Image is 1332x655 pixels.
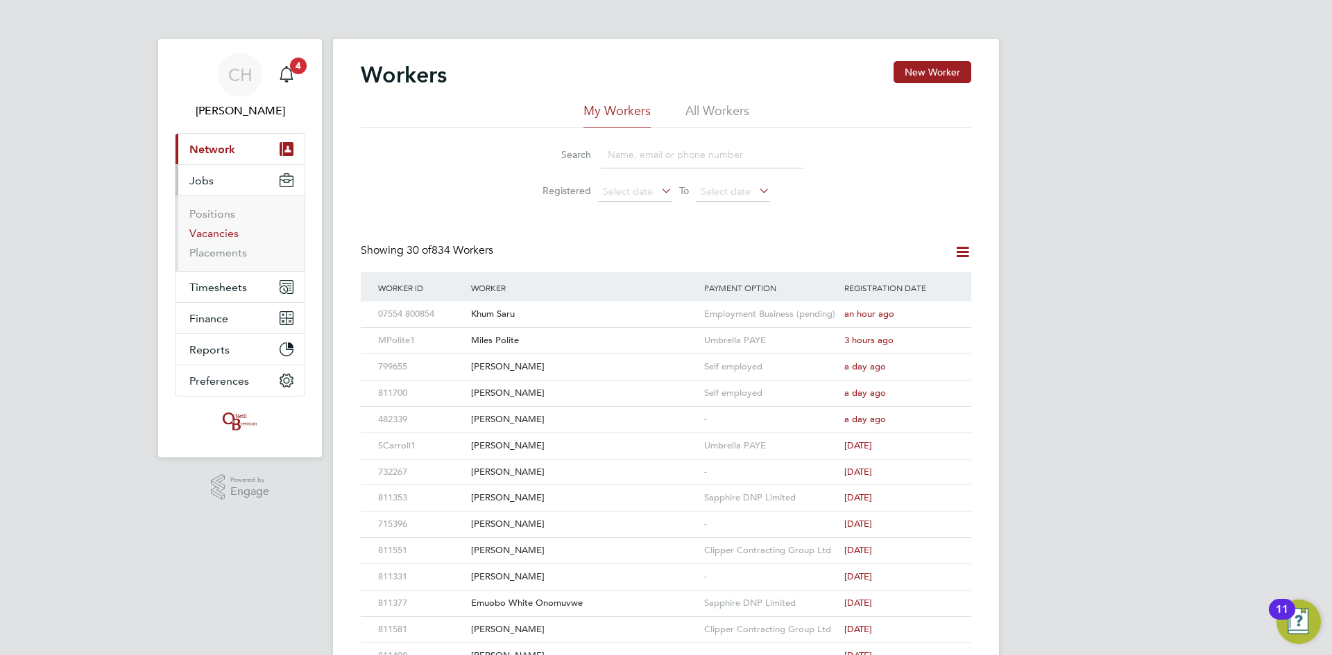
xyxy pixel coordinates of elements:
[189,227,239,240] a: Vacancies
[844,623,872,635] span: [DATE]
[701,564,841,590] div: -
[176,272,305,302] button: Timesheets
[158,39,322,457] nav: Main navigation
[841,272,957,304] div: Registration Date
[375,590,957,602] a: 811377Emuobo White OnomuvweSapphire DNP Limited[DATE]
[189,281,247,294] span: Timesheets
[375,591,468,616] div: 811377
[228,66,253,84] span: CH
[468,328,701,353] div: Miles Polite
[529,148,591,161] label: Search
[468,272,701,304] div: Worker
[375,537,957,549] a: 811551[PERSON_NAME]Clipper Contracting Group Ltd[DATE]
[230,474,269,486] span: Powered by
[701,302,841,327] div: Employment Business (pending)
[375,407,468,433] div: 482339
[375,406,957,418] a: 482339[PERSON_NAME]-a day ago
[844,491,872,503] span: [DATE]
[468,617,701,643] div: [PERSON_NAME]
[844,308,894,320] span: an hour ago
[844,518,872,530] span: [DATE]
[175,103,305,119] span: Ciaran Hoey
[220,410,260,433] img: oneillandbrennan-logo-retina.png
[844,360,886,372] span: a day ago
[189,207,235,220] a: Positions
[361,243,496,258] div: Showing
[468,407,701,433] div: [PERSON_NAME]
[701,354,841,380] div: Self employed
[603,185,653,198] span: Select date
[175,53,305,119] a: CH[PERSON_NAME]
[844,413,886,425] span: a day ago
[375,616,957,628] a: 811581[PERSON_NAME]Clipper Contracting Group Ltd[DATE]
[189,174,214,187] span: Jobs
[407,243,432,257] span: 30 of
[844,570,872,582] span: [DATE]
[844,597,872,609] span: [DATE]
[375,484,957,496] a: 811353[PERSON_NAME]Sapphire DNP Limited[DATE]
[701,538,841,564] div: Clipper Contracting Group Ltd
[175,410,305,433] a: Go to home page
[701,328,841,353] div: Umbrella PAYE
[701,591,841,616] div: Sapphire DNP Limited
[844,387,886,399] span: a day ago
[701,272,841,304] div: Payment Option
[468,460,701,485] div: [PERSON_NAME]
[375,381,468,406] div: 811700
[189,374,249,387] span: Preferences
[375,485,468,511] div: 811353
[375,433,468,459] div: SCarroll1
[375,272,468,304] div: Worker ID
[685,103,749,128] li: All Workers
[230,486,269,498] span: Engage
[844,544,872,556] span: [DATE]
[468,381,701,406] div: [PERSON_NAME]
[701,512,841,537] div: -
[375,538,468,564] div: 811551
[375,512,468,537] div: 715396
[844,439,872,451] span: [DATE]
[468,433,701,459] div: [PERSON_NAME]
[375,460,468,485] div: 732267
[375,617,468,643] div: 811581
[468,354,701,380] div: [PERSON_NAME]
[375,643,957,654] a: 811408[PERSON_NAME]-[DATE]
[844,466,872,478] span: [DATE]
[375,327,957,339] a: MPolite1Miles PoliteUmbrella PAYE3 hours ago
[407,243,493,257] span: 834 Workers
[176,195,305,271] div: Jobs
[176,134,305,164] button: Network
[375,380,957,392] a: 811700[PERSON_NAME]Self employeda day ago
[468,591,701,616] div: Emuobo White Onomuvwe
[468,512,701,537] div: [PERSON_NAME]
[189,246,247,259] a: Placements
[583,103,651,128] li: My Workers
[176,303,305,333] button: Finance
[375,354,468,380] div: 799655
[189,343,230,356] span: Reports
[529,184,591,197] label: Registered
[701,485,841,511] div: Sapphire DNP Limited
[375,302,468,327] div: 07554 800854
[701,407,841,433] div: -
[361,61,447,89] h2: Workers
[290,58,307,74] span: 4
[176,334,305,365] button: Reports
[844,334,894,346] span: 3 hours ago
[701,381,841,406] div: Self employed
[675,182,693,200] span: To
[894,61,971,83] button: New Worker
[375,459,957,471] a: 732267[PERSON_NAME]-[DATE]
[468,302,701,327] div: Khum Saru
[375,433,957,444] a: SCarroll1[PERSON_NAME]Umbrella PAYE[DATE]
[468,538,701,564] div: [PERSON_NAME]
[176,165,305,195] button: Jobs
[601,141,803,168] input: Name, email or phone number
[375,564,468,590] div: 811331
[1276,609,1288,627] div: 11
[701,617,841,643] div: Clipper Contracting Group Ltd
[1276,600,1321,644] button: Open Resource Center, 11 new notifications
[701,460,841,485] div: -
[189,312,228,325] span: Finance
[211,474,270,500] a: Powered byEngage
